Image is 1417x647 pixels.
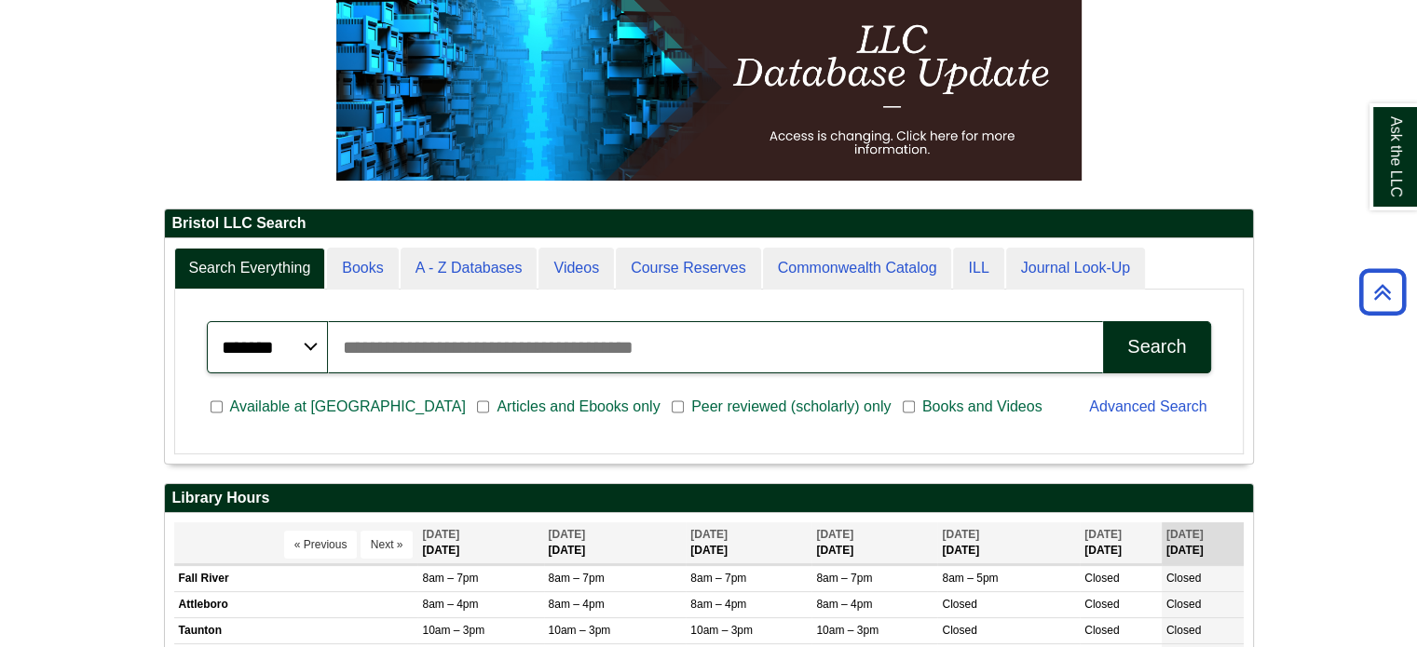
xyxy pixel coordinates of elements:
span: [DATE] [422,528,459,541]
td: Fall River [174,565,418,591]
td: Attleboro [174,592,418,618]
span: Articles and Ebooks only [489,396,667,418]
span: Closed [1166,624,1201,637]
span: [DATE] [549,528,586,541]
button: Search [1103,321,1210,373]
span: Closed [942,624,976,637]
span: Closed [942,598,976,611]
span: [DATE] [690,528,728,541]
span: Closed [1166,572,1201,585]
span: Closed [1084,598,1119,611]
th: [DATE] [1080,522,1162,564]
a: Advanced Search [1089,398,1206,414]
a: ILL [953,248,1003,290]
span: 8am – 4pm [690,598,746,611]
span: [DATE] [942,528,979,541]
span: 8am – 7pm [690,572,746,585]
a: Videos [538,248,614,290]
input: Books and Videos [903,398,915,415]
a: Journal Look-Up [1006,248,1145,290]
th: [DATE] [544,522,687,564]
a: A - Z Databases [401,248,538,290]
th: [DATE] [811,522,937,564]
input: Available at [GEOGRAPHIC_DATA] [211,398,223,415]
a: Commonwealth Catalog [763,248,952,290]
span: Available at [GEOGRAPHIC_DATA] [223,396,473,418]
span: 8am – 5pm [942,572,998,585]
h2: Bristol LLC Search [165,209,1253,238]
span: 10am – 3pm [422,624,484,637]
span: Closed [1084,624,1119,637]
span: [DATE] [1084,528,1122,541]
a: Search Everything [174,248,326,290]
span: 8am – 4pm [422,598,478,611]
span: 10am – 3pm [549,624,611,637]
h2: Library Hours [165,484,1253,513]
span: 10am – 3pm [816,624,879,637]
span: [DATE] [816,528,853,541]
a: Course Reserves [616,248,761,290]
input: Peer reviewed (scholarly) only [672,398,684,415]
a: Books [327,248,398,290]
span: Closed [1166,598,1201,611]
button: Next » [361,531,414,559]
span: 8am – 7pm [549,572,605,585]
th: [DATE] [1162,522,1244,564]
span: 8am – 7pm [422,572,478,585]
span: 10am – 3pm [690,624,753,637]
a: Back to Top [1353,279,1412,304]
span: [DATE] [1166,528,1204,541]
span: 8am – 7pm [816,572,872,585]
span: 8am – 4pm [816,598,872,611]
span: Books and Videos [915,396,1050,418]
th: [DATE] [686,522,811,564]
input: Articles and Ebooks only [477,398,489,415]
td: Taunton [174,618,418,644]
th: [DATE] [937,522,1080,564]
div: Search [1127,336,1186,357]
span: Peer reviewed (scholarly) only [684,396,898,418]
span: 8am – 4pm [549,598,605,611]
th: [DATE] [417,522,543,564]
span: Closed [1084,572,1119,585]
button: « Previous [284,531,358,559]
